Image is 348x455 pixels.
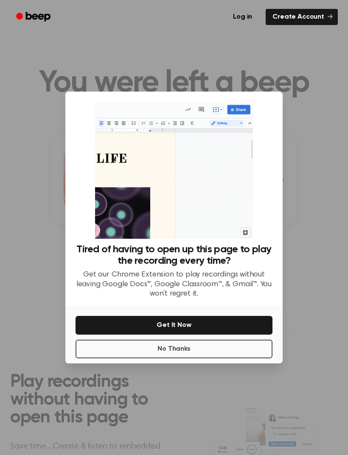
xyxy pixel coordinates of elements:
a: Create Account [266,9,338,25]
a: Log in [225,7,261,27]
img: Beep extension in action [95,102,253,239]
button: Get It Now [76,316,272,335]
p: Get our Chrome Extension to play recordings without leaving Google Docs™, Google Classroom™, & Gm... [76,270,272,299]
button: No Thanks [76,340,272,358]
h3: Tired of having to open up this page to play the recording every time? [76,244,272,267]
a: Beep [10,9,58,25]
